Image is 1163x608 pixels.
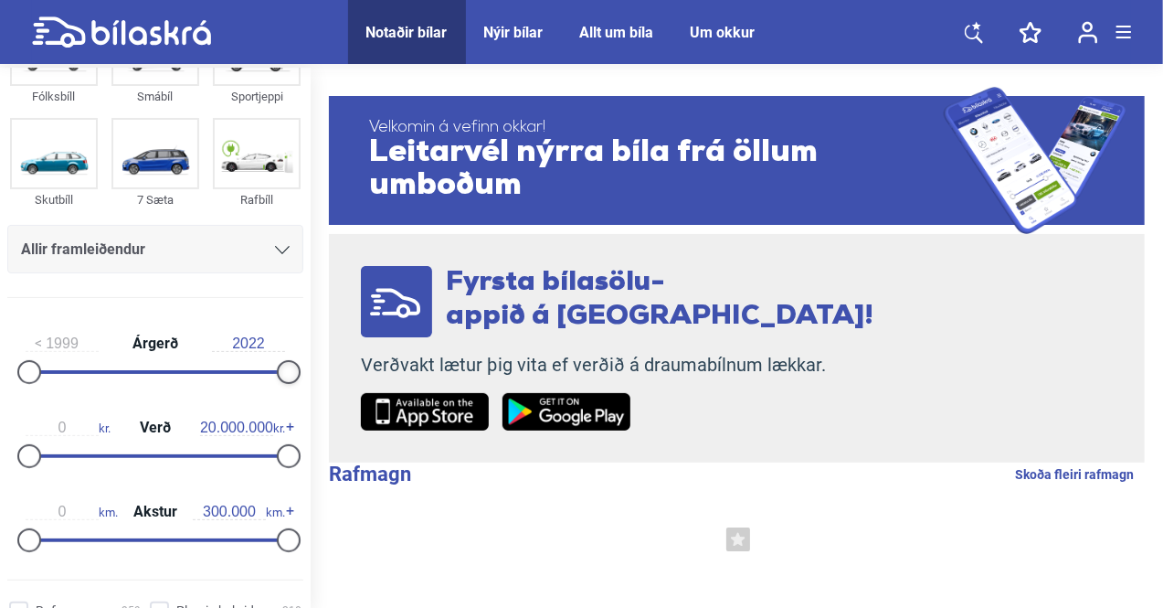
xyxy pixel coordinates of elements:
span: Árgerð [128,336,183,351]
span: Verð [135,421,175,435]
span: Fyrsta bílasölu- appið á [GEOGRAPHIC_DATA]! [446,269,873,331]
p: Verðvakt lætur þig vita ef verðið á draumabílnum lækkar. [361,354,873,377]
a: Skoða fleiri rafmagn [1015,463,1134,486]
span: Akstur [129,505,182,519]
div: Rafbíll [213,189,301,210]
div: Skutbíll [10,189,98,210]
span: Leitarvél nýrra bíla frá öllum umboðum [369,137,944,203]
a: Nýir bílar [484,24,544,41]
span: km. [193,504,285,520]
span: Allir framleiðendur [21,237,145,262]
a: Um okkur [691,24,756,41]
a: Allt um bíla [580,24,654,41]
span: kr. [200,420,285,436]
div: 7 Sæta [111,189,199,210]
span: Velkomin á vefinn okkar! [369,119,944,137]
div: Sportjeppi [213,86,301,107]
b: Rafmagn [329,463,411,485]
a: Velkomin á vefinn okkar!Leitarvél nýrra bíla frá öllum umboðum [329,87,1145,234]
a: Notaðir bílar [366,24,448,41]
div: Smábíl [111,86,199,107]
span: kr. [26,420,111,436]
span: km. [26,504,118,520]
div: Fólksbíll [10,86,98,107]
img: user-login.svg [1078,21,1098,44]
